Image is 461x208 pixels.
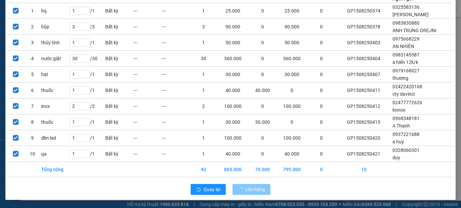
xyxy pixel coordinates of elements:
td: --- [133,35,161,51]
td: GP1508250411 [335,83,392,98]
span: Lên hàng [245,186,265,193]
td: 25.000 [218,3,248,19]
td: --- [161,3,190,19]
td: 25.000 [276,3,307,19]
td: 6 [24,83,41,98]
td: Bất kỳ [105,146,133,162]
td: 865.000 [218,162,248,177]
td: GP1508250407 [335,67,392,83]
span: a huy [392,139,404,144]
td: 0 [307,114,335,130]
span: AN NHIÊN [392,44,414,49]
td: 4 [24,51,41,67]
td: Bất kỳ [105,51,133,67]
td: 360.000 [218,51,248,67]
td: / 1 [69,83,105,98]
span: cty davinci [392,91,415,97]
td: 0 [307,35,335,51]
td: thủy tinh [41,35,69,51]
span: a hiển 12k/k [392,60,418,65]
td: --- [161,67,190,83]
td: / 30 [69,51,105,67]
td: / 1 [69,114,105,130]
span: 0937221688 [392,132,419,137]
td: --- [161,83,190,98]
td: --- [161,114,190,130]
span: konox [392,107,405,113]
td: 9 [24,130,41,146]
td: --- [133,83,161,98]
td: hq [41,3,69,19]
td: --- [133,3,161,19]
span: 02477772626 [392,100,422,105]
td: 0 [307,19,335,35]
td: --- [161,146,190,162]
td: đèn led [41,130,69,146]
td: 8 [24,114,41,130]
td: 50.000 [276,35,307,51]
td: nước giặt [41,51,69,67]
td: 795.000 [276,162,307,177]
td: 40.000 [218,146,248,162]
td: 0 [248,3,277,19]
td: 1 [190,35,218,51]
td: 0 [276,114,307,130]
td: 2 [190,98,218,114]
td: Bất kỳ [105,3,133,19]
td: 0 [248,67,277,83]
td: 42 [190,162,218,177]
td: 0 [248,51,277,67]
td: Bất kỳ [105,35,133,51]
td: 2 [24,19,41,35]
td: / 3 [69,19,105,35]
span: 0983830880 [392,20,419,26]
td: 40.000 [248,83,277,98]
td: 5 [24,67,41,83]
td: GP1508250403 [335,35,392,51]
span: 02422420168 [392,84,422,89]
td: 7 [24,98,41,114]
td: / 1 [69,67,105,83]
td: 0 [276,83,307,98]
td: 100.000 [218,98,248,114]
td: / 1 [69,130,105,146]
td: 0 [248,130,277,146]
td: 30.000 [276,67,307,83]
td: 30 [190,51,218,67]
td: 10 [24,146,41,162]
td: --- [133,146,161,162]
td: Bất kỳ [105,130,133,146]
td: 1 [190,83,218,98]
td: 100.000 [218,130,248,146]
td: 0 [248,146,277,162]
td: 90.000 [218,19,248,35]
td: --- [161,19,190,35]
td: --- [133,67,161,83]
td: 3 [24,35,41,51]
td: 1 [190,3,218,19]
td: Bất kỳ [105,98,133,114]
td: hộp [41,19,69,35]
td: 40.000 [218,83,248,98]
td: 0 [307,67,335,83]
td: --- [161,98,190,114]
td: 0 [307,162,335,177]
td: 30.000 [218,114,248,130]
td: --- [161,130,190,146]
td: GP1508250378 [335,19,392,35]
td: qa [41,146,69,162]
td: Bất kỳ [105,83,133,98]
td: inox [41,98,69,114]
td: Tổng cộng [41,162,69,177]
td: 0 [307,51,335,67]
span: 0328060301 [392,147,419,153]
td: GP1508250374 [335,3,392,19]
td: / 1 [69,35,105,51]
td: / 1 [69,3,105,19]
td: 0 [307,98,335,114]
td: --- [133,98,161,114]
td: 1 [190,146,218,162]
td: 1 [24,3,41,19]
td: 360.000 [276,51,307,67]
td: Bất kỳ [105,114,133,130]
